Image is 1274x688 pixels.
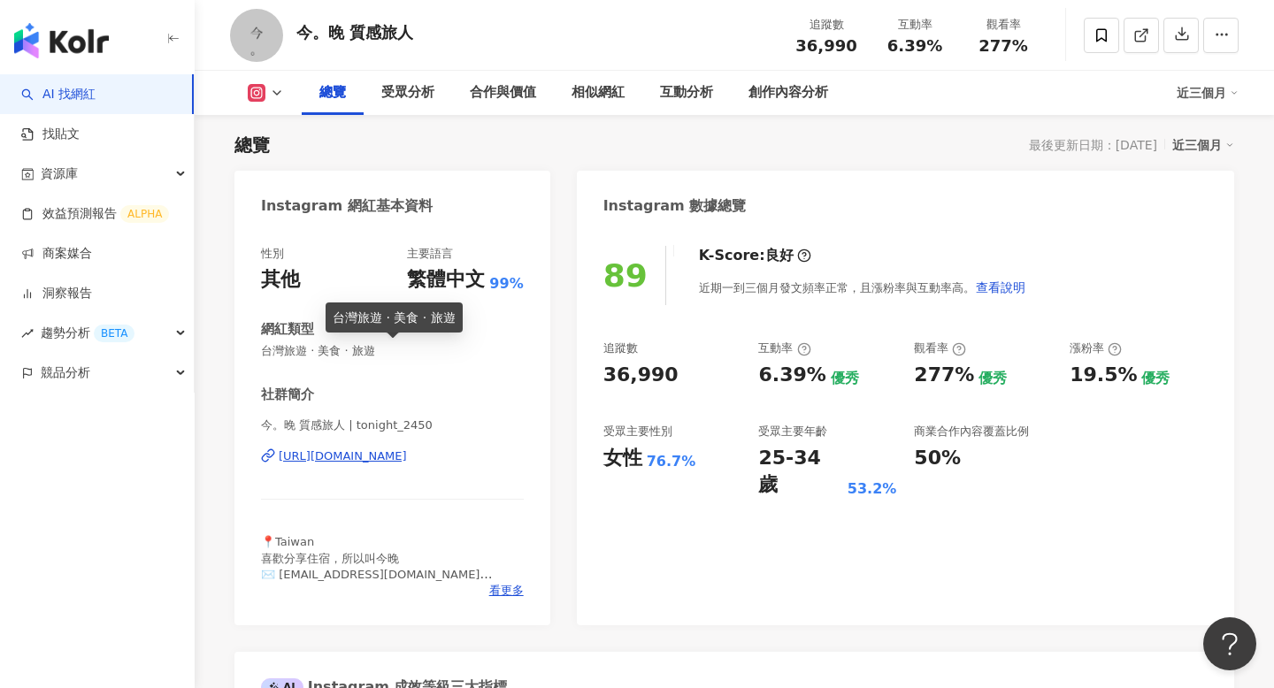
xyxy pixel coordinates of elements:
[261,386,314,404] div: 社群簡介
[21,86,96,103] a: searchAI 找網紅
[261,266,300,294] div: 其他
[326,302,463,333] div: 台灣旅遊 · 美食 · 旅遊
[234,133,270,157] div: 總覽
[1029,138,1157,152] div: 最後更新日期：[DATE]
[21,327,34,340] span: rise
[407,246,453,262] div: 主要語言
[603,362,679,389] div: 36,990
[1070,340,1122,356] div: 漲粉率
[914,424,1029,440] div: 商業合作內容覆蓋比例
[21,245,92,263] a: 商案媒合
[21,205,169,223] a: 效益預測報告ALPHA
[489,583,524,599] span: 看更多
[319,82,346,103] div: 總覽
[979,37,1028,55] span: 277%
[758,362,825,389] div: 6.39%
[94,325,134,342] div: BETA
[489,274,523,294] span: 99%
[765,246,794,265] div: 良好
[1172,134,1234,157] div: 近三個月
[41,313,134,353] span: 趨勢分析
[914,362,974,389] div: 277%
[603,257,648,294] div: 89
[21,285,92,302] a: 洞察報告
[699,246,811,265] div: K-Score :
[261,535,520,677] span: 📍Taiwan 喜歡分享住宿，所以叫今晚 ✉️ [EMAIL_ADDRESS][DOMAIN_NAME] — — — — 圖文緩慢更新中歐 貼文分類夾📁 #今晚去韓國、#今晚去日本、#今晚去泰國...
[261,246,284,262] div: 性別
[14,23,109,58] img: logo
[831,369,859,388] div: 優秀
[230,9,283,62] img: KOL Avatar
[848,479,897,499] div: 53.2%
[470,82,536,103] div: 合作與價值
[572,82,625,103] div: 相似網紅
[603,445,642,472] div: 女性
[660,82,713,103] div: 互動分析
[603,196,747,216] div: Instagram 數據總覽
[914,340,966,356] div: 觀看率
[21,126,80,143] a: 找貼文
[261,343,524,359] span: 台灣旅遊 · 美食 · 旅遊
[407,266,485,294] div: 繁體中文
[881,16,948,34] div: 互動率
[1141,369,1170,388] div: 優秀
[793,16,860,34] div: 追蹤數
[296,21,413,43] div: 今。晚 質感旅人
[261,320,314,339] div: 網紅類型
[603,340,638,356] div: 追蹤數
[603,424,672,440] div: 受眾主要性別
[975,270,1026,305] button: 查看說明
[261,196,433,216] div: Instagram 網紅基本資料
[970,16,1037,34] div: 觀看率
[41,353,90,393] span: 競品分析
[1070,362,1137,389] div: 19.5%
[699,270,1026,305] div: 近期一到三個月發文頻率正常，且漲粉率與互動率高。
[979,369,1007,388] div: 優秀
[381,82,434,103] div: 受眾分析
[261,417,524,433] span: 今。晚 質感旅人 | tonight_2450
[279,448,407,464] div: [URL][DOMAIN_NAME]
[41,154,78,194] span: 資源庫
[976,280,1025,294] span: 查看說明
[887,37,942,55] span: 6.39%
[261,448,524,464] a: [URL][DOMAIN_NAME]
[748,82,828,103] div: 創作內容分析
[758,340,810,356] div: 互動率
[1177,79,1239,107] div: 近三個月
[758,445,842,500] div: 25-34 歲
[795,36,856,55] span: 36,990
[914,445,961,472] div: 50%
[758,424,827,440] div: 受眾主要年齡
[647,452,696,471] div: 76.7%
[1203,617,1256,670] iframe: Help Scout Beacon - Open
